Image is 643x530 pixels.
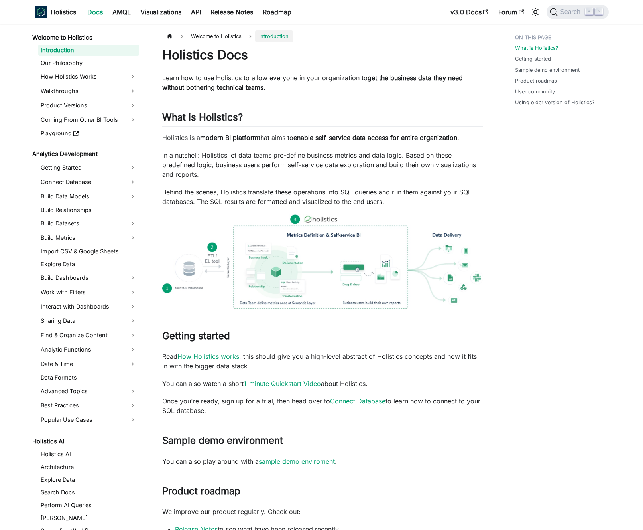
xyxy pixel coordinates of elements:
[162,457,483,466] p: You can also play around with a .
[27,24,146,530] nav: Docs sidebar
[206,6,258,18] a: Release Notes
[162,150,483,179] p: In a nutshell: Holistics let data teams pre-define business metrics and data logic. Based on thes...
[136,6,186,18] a: Visualizations
[162,111,483,127] h2: What is Holistics?
[38,45,139,56] a: Introduction
[38,358,139,370] a: Date & Time
[38,474,139,485] a: Explore Data
[38,85,139,97] a: Walkthroughs
[38,314,139,327] a: Sharing Data
[186,6,206,18] a: API
[30,436,139,447] a: Holistics AI
[529,6,542,18] button: Switch between dark and light mode (currently light mode)
[38,300,139,313] a: Interact with Dashboards
[38,500,139,511] a: Perform AI Queries
[162,330,483,345] h2: Getting started
[38,128,139,139] a: Playground
[200,134,258,142] strong: modern BI platform
[255,30,293,42] span: Introduction
[162,396,483,415] p: Once you're ready, sign up for a trial, then head over to to learn how to connect to your SQL dat...
[585,8,593,15] kbd: ⌘
[515,44,558,52] a: What is Holistics?
[38,70,139,83] a: How Holistics Works
[38,413,139,426] a: Popular Use Cases
[515,66,580,74] a: Sample demo environment
[515,88,555,95] a: User community
[35,6,76,18] a: HolisticsHolistics
[38,329,139,342] a: Find & Organize Content
[30,32,139,43] a: Welcome to Holistics
[38,399,139,412] a: Best Practices
[558,8,585,16] span: Search
[83,6,108,18] a: Docs
[162,352,483,371] p: Read , this should give you a high-level abstract of Holistics concepts and how it fits in with t...
[177,352,239,360] a: How Holistics works
[515,99,595,106] a: Using older version of Holistics?
[258,6,296,18] a: Roadmap
[38,113,139,126] a: Coming From Other BI Tools
[30,148,139,160] a: Analytics Development
[38,190,139,203] a: Build Data Models
[547,5,608,19] button: Search (Command+K)
[162,187,483,206] p: Behind the scenes, Holistics translate these operations into SQL queries and run them against you...
[38,57,139,69] a: Our Philosophy
[38,99,139,112] a: Product Versions
[38,176,139,188] a: Connect Database
[38,461,139,473] a: Architecture
[187,30,246,42] span: Welcome to Holistics
[38,271,139,284] a: Build Dashboards
[38,512,139,524] a: [PERSON_NAME]
[38,343,139,356] a: Analytic Functions
[162,30,177,42] a: Home page
[162,379,483,388] p: You can also watch a short about Holistics.
[38,385,139,397] a: Advanced Topics
[330,397,385,405] a: Connect Database
[293,134,457,142] strong: enable self-service data access for entire organization
[515,55,551,63] a: Getting started
[162,133,483,142] p: Holistics is a that aims to .
[162,47,483,63] h1: Holistics Docs
[494,6,529,18] a: Forum
[162,214,483,309] img: How Holistics fits in your Data Stack
[244,380,321,388] a: 1-minute Quickstart Video
[38,487,139,498] a: Search Docs
[595,8,603,15] kbd: K
[259,457,335,465] a: sample demo enviroment
[35,6,47,18] img: Holistics
[162,507,483,516] p: We improve our product regularly. Check out:
[51,7,76,17] b: Holistics
[515,77,557,85] a: Product roadmap
[38,372,139,383] a: Data Formats
[162,30,483,42] nav: Breadcrumbs
[162,485,483,500] h2: Product roadmap
[38,204,139,216] a: Build Relationships
[38,161,139,174] a: Getting Started
[38,259,139,270] a: Explore Data
[108,6,136,18] a: AMQL
[38,246,139,257] a: Import CSV & Google Sheets
[38,231,139,244] a: Build Metrics
[38,217,139,230] a: Build Datasets
[38,449,139,460] a: Holistics AI
[162,73,483,92] p: Learn how to use Holistics to allow everyone in your organization to .
[38,286,139,299] a: Work with Filters
[162,435,483,450] h2: Sample demo environment
[446,6,494,18] a: v3.0 Docs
